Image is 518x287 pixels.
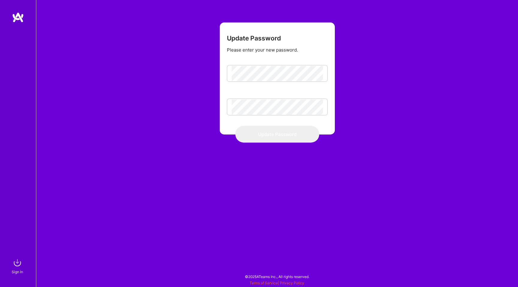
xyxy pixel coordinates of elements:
a: sign inSign In [13,257,23,275]
div: © 2025 ATeams Inc., All rights reserved. [36,269,518,284]
div: Sign In [12,269,23,275]
a: Terms of Service [250,281,278,285]
img: sign in [11,257,23,269]
img: logo [12,12,24,23]
a: Privacy Policy [280,281,304,285]
div: Please enter your new password. [227,47,298,53]
span: | [250,281,304,285]
button: Update Password [235,126,319,143]
h3: Update Password [227,34,281,42]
